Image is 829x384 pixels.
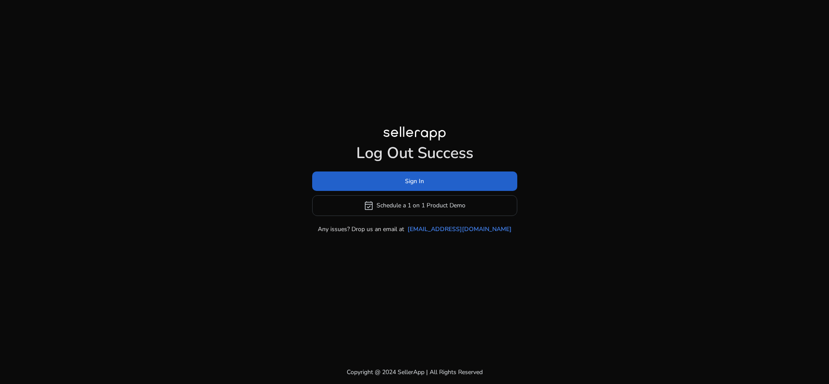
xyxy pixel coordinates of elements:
[408,225,512,234] a: [EMAIL_ADDRESS][DOMAIN_NAME]
[312,144,517,162] h1: Log Out Success
[312,195,517,216] button: event_availableSchedule a 1 on 1 Product Demo
[364,200,374,211] span: event_available
[405,177,424,186] span: Sign In
[312,171,517,191] button: Sign In
[318,225,404,234] p: Any issues? Drop us an email at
